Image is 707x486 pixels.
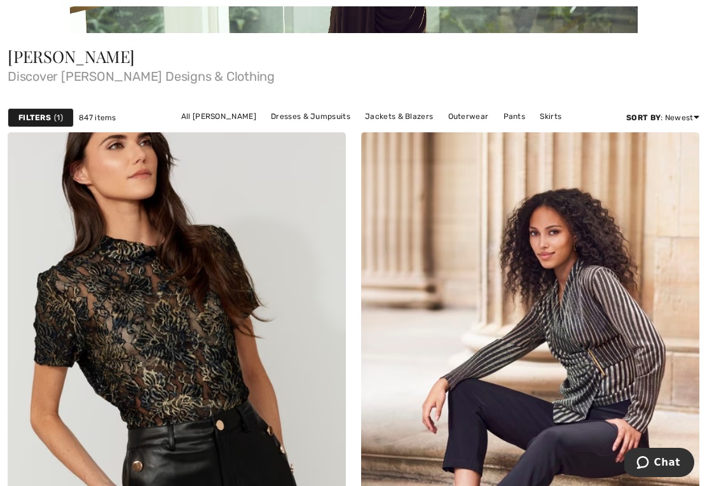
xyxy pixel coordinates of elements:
[175,108,263,125] a: All [PERSON_NAME]
[264,108,357,125] a: Dresses & Jumpsuits
[8,45,135,67] span: [PERSON_NAME]
[8,65,699,83] span: Discover [PERSON_NAME] Designs & Clothing
[406,125,436,141] a: Tops
[307,125,403,141] a: Sweaters & Cardigans
[626,112,699,123] div: : Newest
[533,108,568,125] a: Skirts
[54,112,63,123] span: 1
[18,112,51,123] strong: Filters
[359,108,439,125] a: Jackets & Blazers
[442,108,495,125] a: Outerwear
[626,113,661,122] strong: Sort By
[79,112,116,123] span: 847 items
[624,448,694,480] iframe: Opens a widget where you can chat to one of our agents
[497,108,532,125] a: Pants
